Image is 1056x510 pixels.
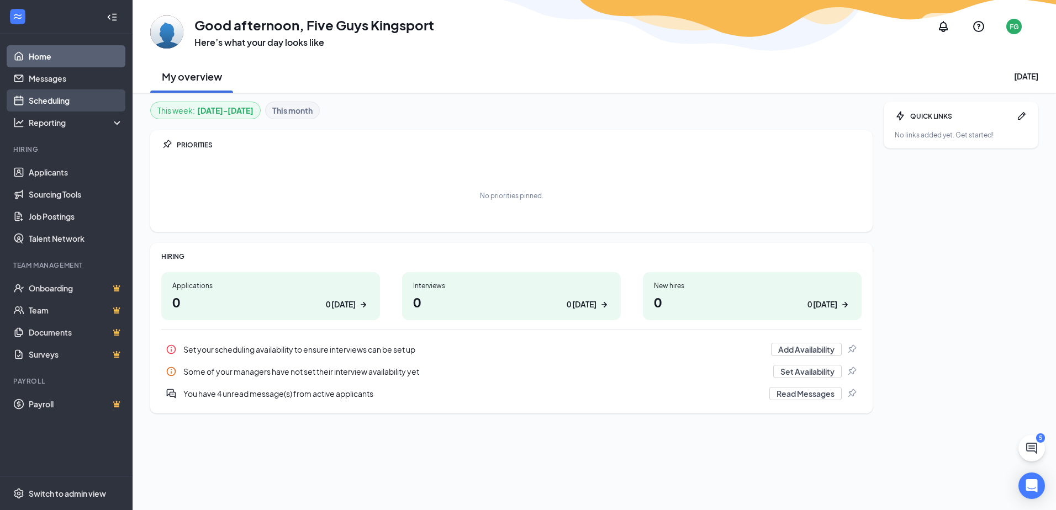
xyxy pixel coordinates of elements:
[1018,472,1045,499] div: Open Intercom Messenger
[194,15,434,34] h1: Good afternoon, Five Guys Kingsport
[194,36,434,49] h3: Here’s what your day looks like
[358,299,369,310] svg: ArrowRight
[29,343,123,365] a: SurveysCrown
[13,261,121,270] div: Team Management
[643,272,862,320] a: New hires00 [DATE]ArrowRight
[1016,110,1027,121] svg: Pen
[895,130,1027,140] div: No links added yet. Get started!
[157,104,254,116] div: This week :
[895,110,906,121] svg: Bolt
[172,293,369,311] h1: 0
[29,227,123,249] a: Talent Network
[107,12,118,23] svg: Collapse
[172,281,369,290] div: Applications
[29,277,123,299] a: OnboardingCrown
[29,183,123,205] a: Sourcing Tools
[161,382,862,405] div: You have 4 unread message(s) from active applicants
[29,321,123,343] a: DocumentsCrown
[161,338,862,360] a: InfoSet your scheduling availability to ensure interviews can be set upAdd AvailabilityPin
[413,293,610,311] h1: 0
[272,104,313,116] b: This month
[29,205,123,227] a: Job Postings
[13,145,121,154] div: Hiring
[480,191,543,200] div: No priorities pinned.
[166,366,177,377] svg: Info
[1025,442,1038,455] svg: ChatActive
[150,15,183,49] img: Five Guys Kingsport
[177,140,862,150] div: PRIORITIES
[166,344,177,355] svg: Info
[1014,71,1038,82] div: [DATE]
[161,360,862,382] a: InfoSome of your managers have not set their interview availability yetSet AvailabilityPin
[29,89,123,111] a: Scheduling
[1018,435,1045,461] button: ChatActive
[839,299,851,310] svg: ArrowRight
[197,104,254,116] b: [DATE] - [DATE]
[910,111,1012,121] div: QUICK LINKS
[183,388,763,399] div: You have 4 unread message(s) from active applicants
[29,299,123,321] a: TeamCrown
[183,366,767,377] div: Some of your managers have not set their interview availability yet
[161,272,380,320] a: Applications00 [DATE]ArrowRight
[807,299,837,310] div: 0 [DATE]
[1036,433,1045,443] div: 5
[29,117,124,128] div: Reporting
[402,272,621,320] a: Interviews00 [DATE]ArrowRight
[846,366,857,377] svg: Pin
[166,388,177,399] svg: DoubleChatActive
[654,281,851,290] div: New hires
[1010,22,1019,31] div: FG
[13,117,24,128] svg: Analysis
[29,393,123,415] a: PayrollCrown
[161,139,172,150] svg: Pin
[13,488,24,499] svg: Settings
[161,338,862,360] div: Set your scheduling availability to ensure interviews can be set up
[972,20,985,33] svg: QuestionInfo
[29,488,106,499] div: Switch to admin view
[769,387,842,400] button: Read Messages
[846,344,857,355] svg: Pin
[161,360,862,382] div: Some of your managers have not set their interview availability yet
[162,70,222,83] h2: My overview
[326,299,356,310] div: 0 [DATE]
[773,365,842,378] button: Set Availability
[771,343,842,356] button: Add Availability
[567,299,596,310] div: 0 [DATE]
[183,344,764,355] div: Set your scheduling availability to ensure interviews can be set up
[413,281,610,290] div: Interviews
[937,20,950,33] svg: Notifications
[13,376,121,386] div: Payroll
[161,252,862,261] div: HIRING
[161,382,862,405] a: DoubleChatActiveYou have 4 unread message(s) from active applicantsRead MessagesPin
[12,11,23,22] svg: WorkstreamLogo
[29,45,123,67] a: Home
[846,388,857,399] svg: Pin
[599,299,610,310] svg: ArrowRight
[654,293,851,311] h1: 0
[29,161,123,183] a: Applicants
[29,67,123,89] a: Messages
